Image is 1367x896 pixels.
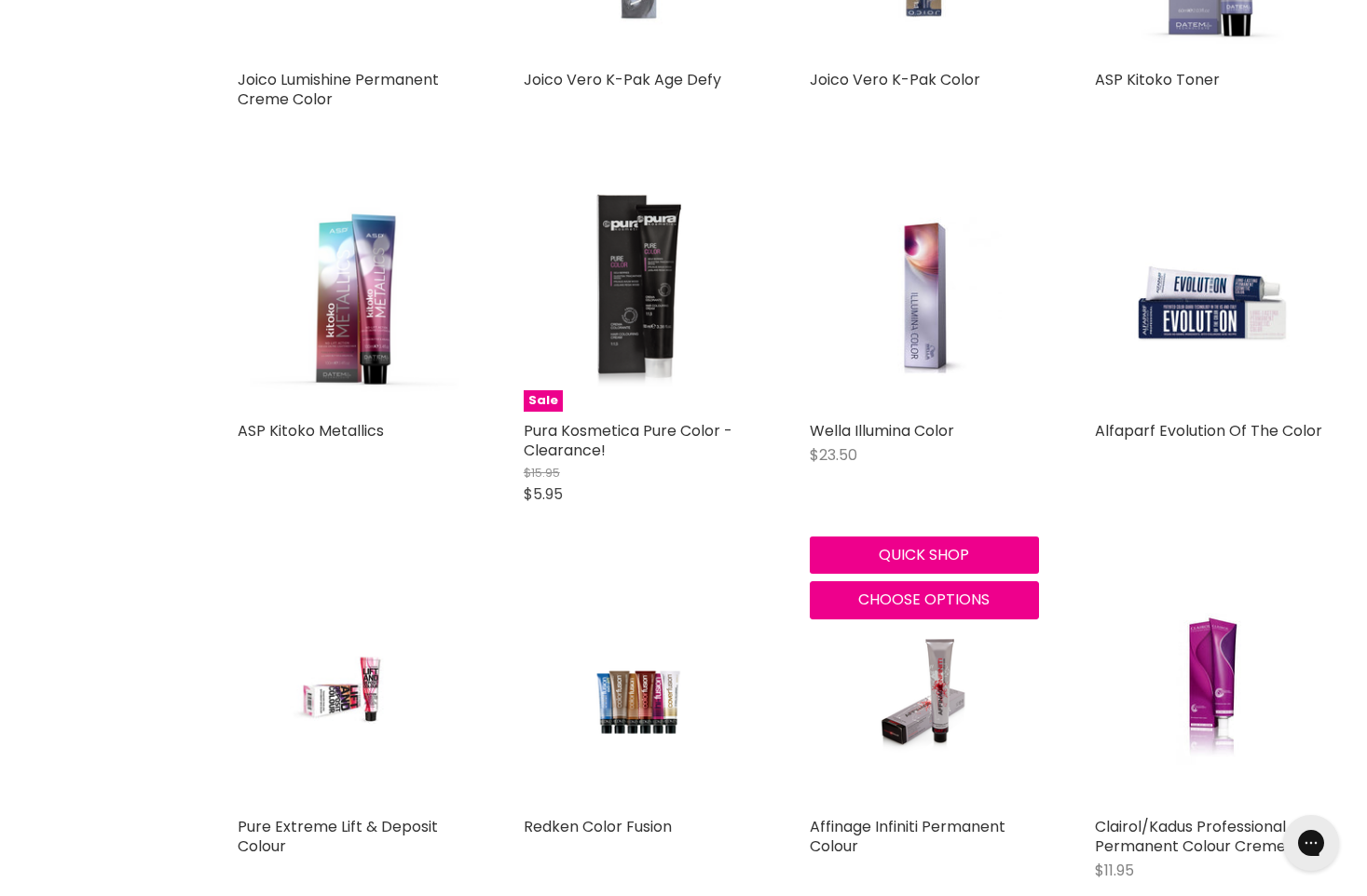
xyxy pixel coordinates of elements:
img: Pure Extreme Lift & Deposit Colour [276,577,430,808]
a: Affinage Infiniti Permanent Colour [810,577,1040,808]
a: ASP Kitoko Metallics [238,420,384,441]
a: Clairol/Kadus Professional Permanent Colour Creme [1095,577,1325,808]
span: Choose options [858,589,990,610]
span: $15.95 [524,464,560,482]
a: Wella Illumina Color [810,182,1040,412]
a: Redken Color Fusion [524,816,672,837]
img: Clairol/Kadus Professional Permanent Colour Creme [1133,577,1287,808]
img: Alfaparf Evolution Of The Color [1095,182,1325,412]
button: Choose options [810,581,1040,618]
a: Joico Vero K-Pak Age Defy [524,69,721,90]
a: ASP Kitoko Metallics [238,182,468,412]
a: Pure Extreme Lift & Deposit Colour [238,577,468,808]
a: Joico Lumishine Permanent Creme Color [238,69,439,110]
iframe: Gorgias live chat messenger [1274,808,1348,877]
span: $23.50 [810,444,857,466]
img: ASP Kitoko Metallics [238,183,468,411]
a: Pure Extreme Lift & Deposit Colour [238,816,438,857]
a: Alfaparf Evolution Of The Color [1095,420,1322,441]
img: Affinage Infiniti Permanent Colour [848,577,1001,808]
a: Pura Kosmetica Pure Color - Clearance! [524,420,732,461]
button: Quick shop [810,536,1040,574]
a: Affinage Infiniti Permanent Colour [810,816,1005,857]
span: Sale [524,390,563,412]
img: Pura Kosmetica Pure Color - Clearance! [562,182,716,412]
a: Joico Vero K-Pak Color [810,69,980,90]
a: ASP Kitoko Toner [1095,69,1220,90]
a: Pura Kosmetica Pure Color - Clearance!Sale [524,182,754,412]
img: Redken Color Fusion [562,577,715,808]
span: $5.95 [524,483,563,505]
a: Clairol/Kadus Professional Permanent Colour Creme [1095,816,1286,857]
img: Wella Illumina Color [847,182,1001,412]
a: Wella Illumina Color [810,420,954,441]
a: Redken Color Fusion [524,577,754,808]
span: $11.95 [1095,860,1134,881]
